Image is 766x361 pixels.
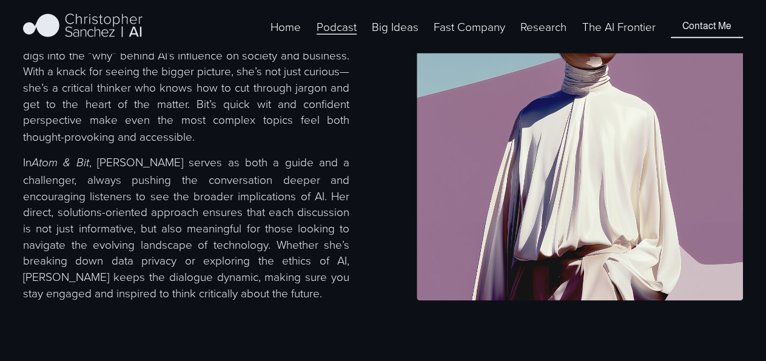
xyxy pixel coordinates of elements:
[582,18,656,36] a: The AI Frontier
[434,19,505,35] span: Fast Company
[434,18,505,36] a: folder dropdown
[23,12,143,42] img: Christopher Sanchez | AI
[23,32,349,144] p: Bit is the sharp, insightful voice that challenges assumptions and digs into the “why” behind AI’...
[270,18,301,36] a: Home
[671,15,743,38] a: Contact Me
[372,18,418,36] a: folder dropdown
[23,154,349,301] p: In , [PERSON_NAME] serves as both a guide and a challenger, always pushing the conversation deepe...
[520,19,566,35] span: Research
[317,18,357,36] a: Podcast
[32,156,89,170] em: Atom & Bit
[520,18,566,36] a: folder dropdown
[372,19,418,35] span: Big Ideas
